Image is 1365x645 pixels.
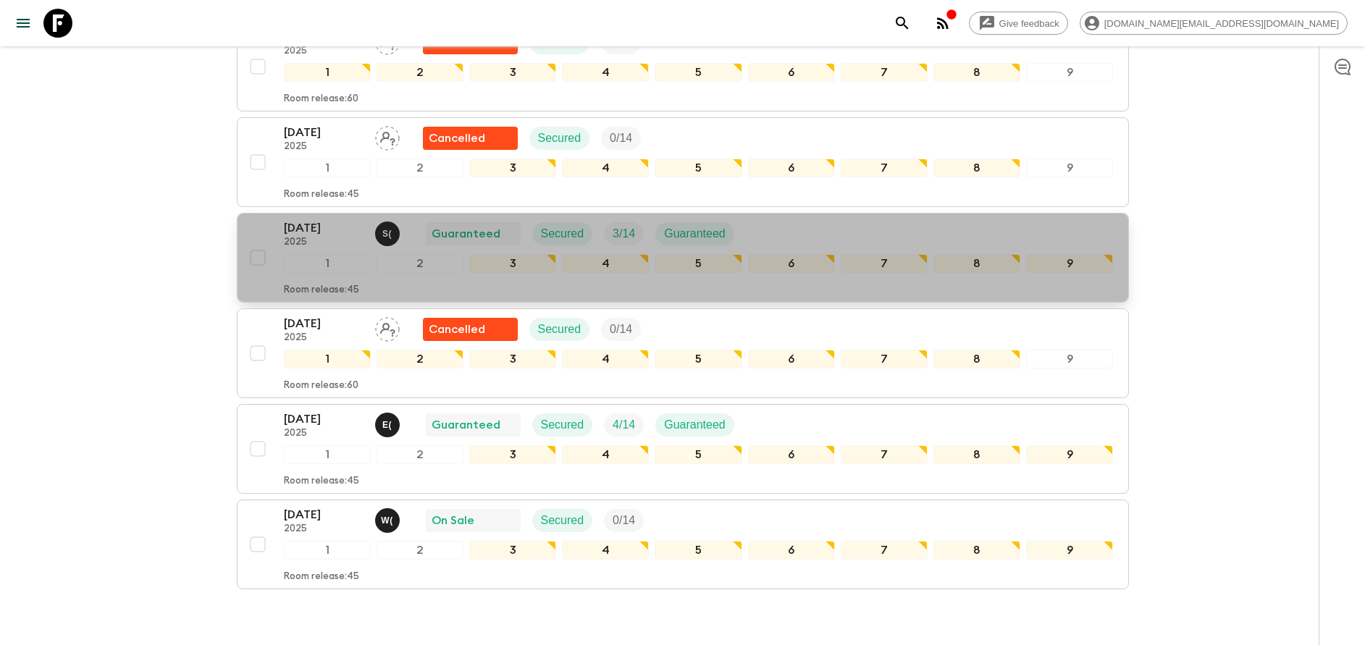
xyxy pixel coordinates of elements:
div: Secured [529,318,590,341]
button: E( [375,413,403,437]
button: [DATE]2025Shandy (Putu) Sandhi Astra JuniawanGuaranteedSecuredTrip FillGuaranteed123456789Room re... [237,213,1129,303]
p: 2025 [284,428,364,439]
div: 3 [469,541,556,560]
div: 4 [562,445,649,464]
p: W ( [381,515,393,526]
div: Trip Fill [601,127,641,150]
div: 5 [655,159,742,177]
div: 2 [377,63,463,82]
div: 2 [377,445,463,464]
div: 6 [748,63,835,82]
p: S ( [382,228,392,240]
div: 9 [1026,445,1113,464]
div: 7 [841,541,928,560]
p: [DATE] [284,506,364,523]
button: [DATE]2025Wawan (Made) MurawanOn SaleSecuredTrip Fill123456789Room release:45 [237,499,1129,589]
button: [DATE]2025Assign pack leaderFlash Pack cancellationSecuredTrip Fill123456789Room release:45 [237,117,1129,207]
div: 6 [748,445,835,464]
div: 8 [933,350,1020,368]
span: Give feedback [991,18,1067,29]
span: Assign pack leader [375,130,400,142]
p: 2025 [284,46,364,57]
p: Room release: 45 [284,189,359,201]
p: Room release: 45 [284,284,359,296]
div: Trip Fill [604,413,644,437]
div: 6 [748,350,835,368]
div: 8 [933,159,1020,177]
button: menu [9,9,38,38]
div: 6 [748,541,835,560]
button: search adventures [888,9,917,38]
div: 7 [841,445,928,464]
div: 7 [841,63,928,82]
div: 4 [562,350,649,368]
div: 5 [655,350,742,368]
div: 1 [284,541,371,560]
div: Flash Pack cancellation [423,127,518,150]
div: 5 [655,445,742,464]
div: Secured [532,222,593,245]
div: Trip Fill [604,509,644,532]
p: E ( [382,419,392,431]
div: 3 [469,254,556,273]
div: 8 [933,445,1020,464]
div: 5 [655,254,742,273]
p: 0 / 14 [613,512,635,529]
p: 3 / 14 [613,225,635,243]
div: 8 [933,254,1020,273]
p: Guaranteed [432,416,500,434]
p: Room release: 45 [284,476,359,487]
div: 7 [841,350,928,368]
div: 3 [469,350,556,368]
div: Secured [532,509,593,532]
div: 4 [562,254,649,273]
p: Guaranteed [664,416,726,434]
button: [DATE]2025Assign pack leaderFlash Pack cancellationSecuredTrip Fill123456789Room release:60 [237,22,1129,111]
div: Secured [532,413,593,437]
span: [DOMAIN_NAME][EMAIL_ADDRESS][DOMAIN_NAME] [1096,18,1347,29]
div: 3 [469,445,556,464]
div: 9 [1026,63,1113,82]
span: Shandy (Putu) Sandhi Astra Juniawan [375,226,403,237]
p: On Sale [432,512,474,529]
p: [DATE] [284,219,364,237]
button: W( [375,508,403,533]
div: 9 [1026,541,1113,560]
span: England (Made) Agus Englandian [375,417,403,429]
div: 4 [562,63,649,82]
p: Guaranteed [432,225,500,243]
div: 2 [377,541,463,560]
p: [DATE] [284,124,364,141]
div: 4 [562,541,649,560]
p: 2025 [284,332,364,344]
div: 8 [933,541,1020,560]
p: Cancelled [429,321,485,338]
div: Trip Fill [604,222,644,245]
p: 0 / 14 [610,130,632,147]
p: 2025 [284,237,364,248]
p: Guaranteed [664,225,726,243]
div: 9 [1026,159,1113,177]
p: 0 / 14 [610,321,632,338]
p: Room release: 45 [284,571,359,583]
a: Give feedback [969,12,1068,35]
button: S( [375,222,403,246]
div: 2 [377,254,463,273]
div: 7 [841,159,928,177]
div: Flash Pack cancellation [423,318,518,341]
p: [DATE] [284,315,364,332]
div: 1 [284,350,371,368]
div: 6 [748,159,835,177]
span: Wawan (Made) Murawan [375,513,403,524]
div: 8 [933,63,1020,82]
div: 9 [1026,350,1113,368]
span: Assign pack leader [375,321,400,333]
button: [DATE]2025England (Made) Agus EnglandianGuaranteedSecuredTrip FillGuaranteed123456789Room release:45 [237,404,1129,494]
p: [DATE] [284,410,364,428]
div: 2 [377,350,463,368]
p: Room release: 60 [284,93,358,105]
p: Room release: 60 [284,380,358,392]
div: 9 [1026,254,1113,273]
p: Secured [541,512,584,529]
div: 2 [377,159,463,177]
